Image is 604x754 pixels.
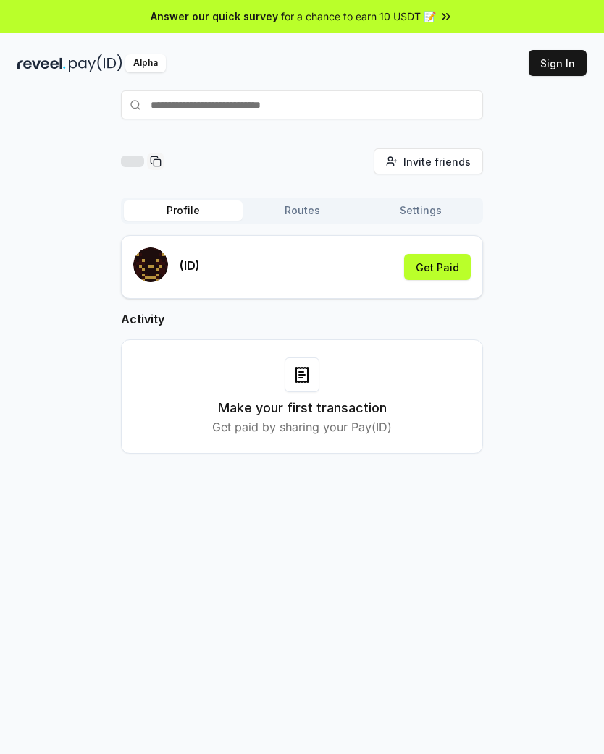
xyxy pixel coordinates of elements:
[243,200,361,221] button: Routes
[404,254,471,280] button: Get Paid
[212,418,392,436] p: Get paid by sharing your Pay(ID)
[281,9,436,24] span: for a chance to earn 10 USDT 📝
[121,310,483,328] h2: Activity
[403,154,471,169] span: Invite friends
[124,200,243,221] button: Profile
[218,398,387,418] h3: Make your first transaction
[151,9,278,24] span: Answer our quick survey
[180,257,200,274] p: (ID)
[529,50,587,76] button: Sign In
[361,200,480,221] button: Settings
[17,54,66,72] img: reveel_dark
[125,54,166,72] div: Alpha
[69,54,122,72] img: pay_id
[374,148,483,174] button: Invite friends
